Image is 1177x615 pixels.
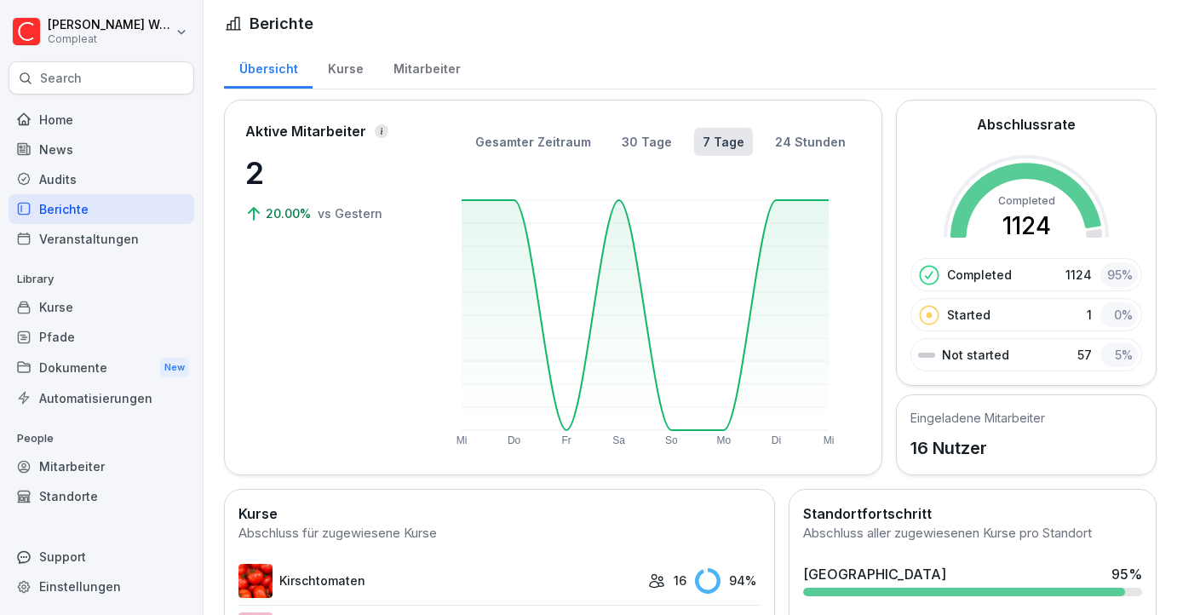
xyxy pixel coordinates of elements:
[9,322,194,352] a: Pfade
[245,150,416,196] p: 2
[803,524,1142,543] div: Abschluss aller zugewiesenen Kurse pro Standort
[803,503,1142,524] h2: Standortfortschritt
[9,194,194,224] a: Berichte
[717,434,732,446] text: Mo
[947,266,1012,284] p: Completed
[695,568,761,594] div: 94 %
[612,434,625,446] text: Sa
[238,564,273,598] img: snpf79en690sb7y4cntynan9.png
[9,425,194,452] p: People
[1111,564,1142,584] div: 95 %
[1077,346,1092,364] p: 57
[9,105,194,135] a: Home
[694,128,753,156] button: 7 Tage
[250,12,313,35] h1: Berichte
[910,435,1045,461] p: 16 Nutzer
[9,292,194,322] a: Kurse
[1100,302,1138,327] div: 0 %
[224,45,313,89] a: Übersicht
[266,204,314,222] p: 20.00%
[772,434,781,446] text: Di
[238,524,761,543] div: Abschluss für zugewiesene Kurse
[160,358,189,377] div: New
[9,164,194,194] a: Audits
[48,33,172,45] p: Compleat
[318,204,382,222] p: vs Gestern
[674,572,686,589] p: 16
[977,114,1076,135] h2: Abschlussrate
[766,128,854,156] button: 24 Stunden
[9,572,194,601] a: Einstellungen
[1100,262,1138,287] div: 95 %
[9,224,194,254] a: Veranstaltungen
[9,451,194,481] a: Mitarbeiter
[1087,306,1092,324] p: 1
[48,18,172,32] p: [PERSON_NAME] Welz
[9,481,194,511] a: Standorte
[313,45,378,89] a: Kurse
[1100,342,1138,367] div: 5 %
[1065,266,1092,284] p: 1124
[561,434,571,446] text: Fr
[9,266,194,293] p: Library
[9,542,194,572] div: Support
[942,346,1009,364] p: Not started
[9,352,194,383] div: Dokumente
[796,557,1149,603] a: [GEOGRAPHIC_DATA]95%
[665,434,678,446] text: So
[947,306,990,324] p: Started
[824,434,835,446] text: Mi
[378,45,475,89] a: Mitarbeiter
[9,352,194,383] a: DokumenteNew
[910,409,1045,427] h5: Eingeladene Mitarbeiter
[40,70,82,87] p: Search
[803,564,946,584] div: [GEOGRAPHIC_DATA]
[238,564,640,598] a: Kirschtomaten
[9,135,194,164] a: News
[456,434,468,446] text: Mi
[245,121,366,141] p: Aktive Mitarbeiter
[467,128,600,156] button: Gesamter Zeitraum
[613,128,680,156] button: 30 Tage
[508,434,521,446] text: Do
[238,503,761,524] h2: Kurse
[9,383,194,413] a: Automatisierungen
